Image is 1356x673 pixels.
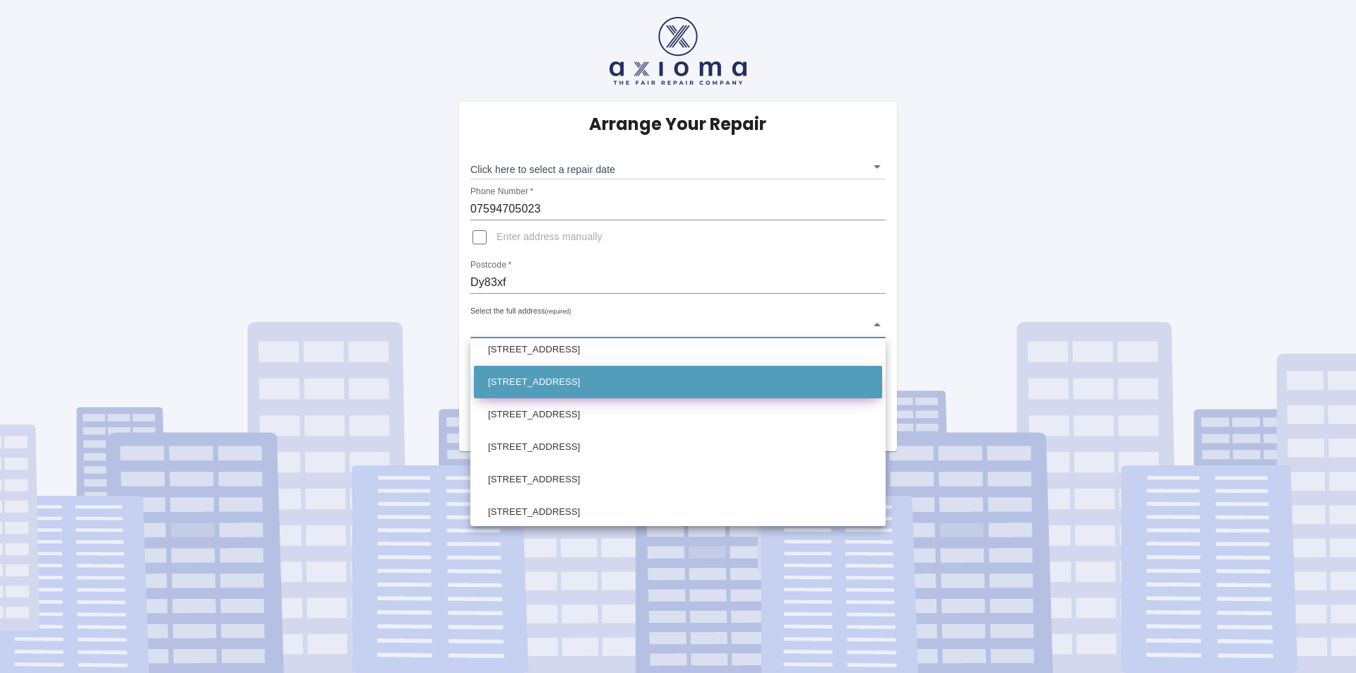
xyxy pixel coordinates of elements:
li: [STREET_ADDRESS] [474,366,882,398]
li: [STREET_ADDRESS] [474,431,882,463]
li: [STREET_ADDRESS] [474,496,882,528]
li: [STREET_ADDRESS] [474,398,882,431]
li: [STREET_ADDRESS] [474,463,882,496]
li: [STREET_ADDRESS] [474,333,882,366]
